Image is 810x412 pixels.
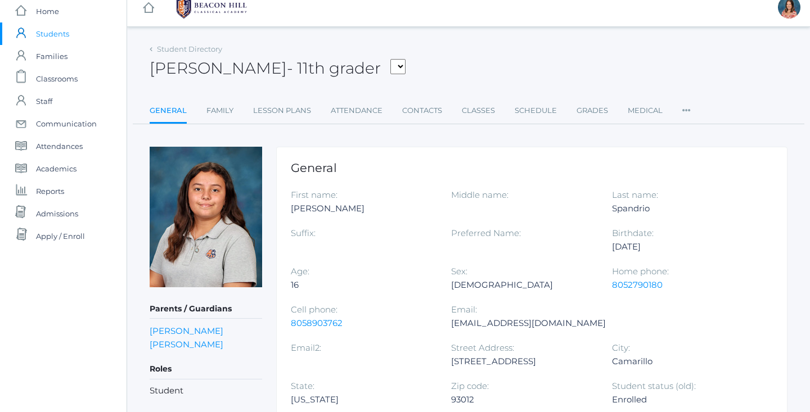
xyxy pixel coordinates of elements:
a: General [150,99,187,124]
h2: [PERSON_NAME] [150,60,406,77]
a: 8052790180 [612,279,663,290]
div: [STREET_ADDRESS] [451,355,595,368]
span: Communication [36,112,97,135]
div: 93012 [451,393,595,406]
label: City: [612,342,630,353]
label: Last name: [612,189,658,200]
label: Suffix: [291,228,316,238]
div: [DATE] [612,240,755,253]
a: Schedule [515,99,557,122]
span: Attendances [36,135,83,157]
div: Enrolled [612,393,755,406]
label: Cell phone: [291,304,337,315]
span: Apply / Enroll [36,225,85,247]
img: Sophia Spandrio [150,147,262,287]
a: Medical [628,99,663,122]
label: First name: [291,189,337,200]
div: Camarillo [612,355,755,368]
span: Staff [36,90,52,112]
span: Classrooms [36,67,78,90]
div: [PERSON_NAME] [291,202,434,215]
h5: Parents / Guardians [150,300,262,319]
span: Academics [36,157,76,180]
label: Email2: [291,342,321,353]
a: Lesson Plans [253,99,311,122]
label: Sex: [451,266,467,277]
a: Attendance [331,99,382,122]
span: Admissions [36,202,78,225]
li: Student [150,384,262,397]
div: Spandrio [612,202,755,215]
label: Zip code: [451,381,489,391]
a: [PERSON_NAME] [150,339,223,350]
a: Classes [462,99,495,122]
div: [US_STATE] [291,393,434,406]
a: [PERSON_NAME] [150,325,223,336]
div: [EMAIL_ADDRESS][DOMAIN_NAME] [451,316,606,330]
span: Families [36,45,67,67]
span: Reports [36,180,64,202]
label: Email: [451,304,477,315]
div: [DEMOGRAPHIC_DATA] [451,278,595,292]
span: - 11th grader [287,58,381,78]
label: Home phone: [612,266,669,277]
a: Student Directory [157,44,222,53]
label: State: [291,381,314,391]
label: Preferred Name: [451,228,521,238]
h5: Roles [150,360,262,379]
label: Student status (old): [612,381,696,391]
h1: General [291,161,773,174]
label: Middle name: [451,189,508,200]
div: 16 [291,278,434,292]
a: Contacts [402,99,442,122]
label: Age: [291,266,309,277]
a: Family [206,99,233,122]
a: 8058903762 [291,318,343,328]
label: Street Address: [451,342,514,353]
a: Grades [577,99,608,122]
span: Students [36,22,69,45]
label: Birthdate: [612,228,654,238]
